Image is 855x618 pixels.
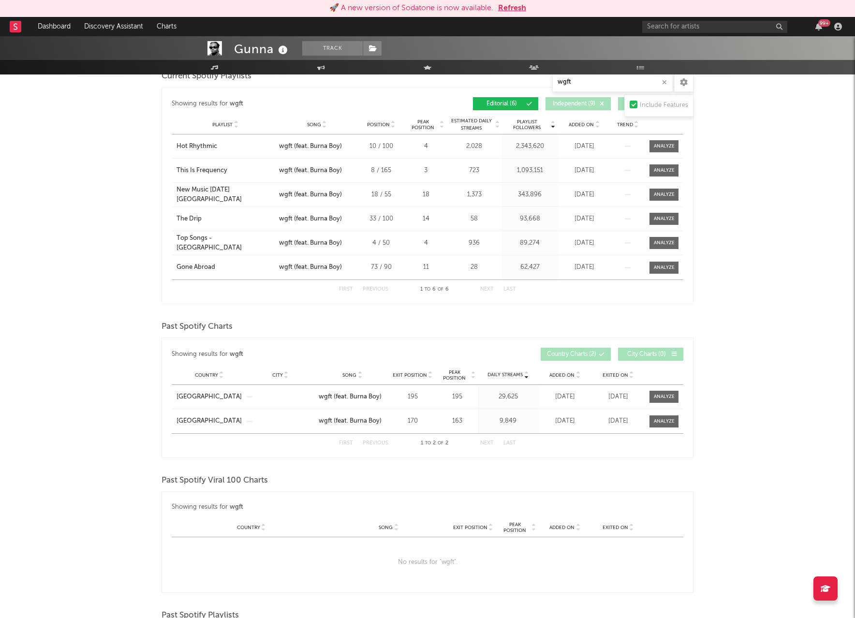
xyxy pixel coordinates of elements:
[480,392,536,402] div: 29,625
[195,372,218,378] span: Country
[230,349,243,360] div: wgft
[541,348,611,361] button: Country Charts(2)
[408,142,444,151] div: 4
[617,122,633,128] span: Trend
[552,73,673,92] input: Search Playlists/Charts
[279,238,342,248] div: wgft (feat. Burna Boy)
[473,97,538,110] button: Editorial(6)
[172,501,427,513] div: Showing results for
[177,263,274,272] a: Gone Abroad
[560,190,608,200] div: [DATE]
[237,525,260,530] span: Country
[560,166,608,176] div: [DATE]
[504,238,555,248] div: 89,274
[449,238,500,248] div: 936
[541,392,589,402] div: [DATE]
[359,263,403,272] div: 73 / 90
[177,166,227,176] div: This Is Frequency
[31,17,77,36] a: Dashboard
[342,372,356,378] span: Song
[319,416,386,426] a: wgft (feat. Burna Boy)
[279,166,342,176] div: wgft (feat. Burna Boy)
[393,372,427,378] span: Exit Position
[177,234,274,252] a: Top Songs - [GEOGRAPHIC_DATA]
[500,522,530,533] span: Peak Position
[177,185,274,204] a: New Music [DATE] [GEOGRAPHIC_DATA]
[177,142,274,151] a: Hot Rhythmic
[504,214,555,224] div: 93,668
[560,263,608,272] div: [DATE]
[279,190,342,200] div: wgft (feat. Burna Boy)
[212,122,233,128] span: Playlist
[359,190,403,200] div: 18 / 55
[498,2,526,14] button: Refresh
[449,214,500,224] div: 58
[279,263,342,272] div: wgft (feat. Burna Boy)
[439,392,475,402] div: 195
[177,166,274,176] a: This Is Frequency
[449,118,494,132] span: Estimated Daily Streams
[307,122,321,128] span: Song
[504,119,549,131] span: Playlist Followers
[408,238,444,248] div: 4
[363,441,388,446] button: Previous
[319,416,382,426] div: wgft (feat. Burna Boy)
[150,17,183,36] a: Charts
[541,416,589,426] div: [DATE]
[408,438,461,449] div: 1 2 2
[449,142,500,151] div: 2,028
[439,416,475,426] div: 163
[408,284,461,295] div: 1 6 6
[234,41,290,57] div: Gunna
[503,441,516,446] button: Last
[279,214,342,224] div: wgft (feat. Burna Boy)
[594,416,642,426] div: [DATE]
[425,287,430,292] span: to
[177,214,274,224] a: The Drip
[624,352,669,357] span: City Charts ( 0 )
[339,441,353,446] button: First
[177,214,202,224] div: The Drip
[162,475,268,486] span: Past Spotify Viral 100 Charts
[279,142,342,151] div: wgft (feat. Burna Boy)
[230,501,243,513] div: wgft
[504,263,555,272] div: 62,427
[172,348,427,361] div: Showing results for
[230,98,243,110] div: wgft
[480,416,536,426] div: 9,849
[569,122,594,128] span: Added On
[408,119,438,131] span: Peak Position
[408,263,444,272] div: 11
[177,263,215,272] div: Gone Abroad
[379,525,393,530] span: Song
[359,238,403,248] div: 4 / 50
[177,392,242,402] a: [GEOGRAPHIC_DATA]
[329,2,493,14] div: 🚀 A new version of Sodatone is now available.
[547,352,596,357] span: Country Charts ( 2 )
[453,525,487,530] span: Exit Position
[391,392,434,402] div: 195
[479,101,524,107] span: Editorial ( 6 )
[319,392,386,402] a: wgft (feat. Burna Boy)
[449,166,500,176] div: 723
[818,19,830,27] div: 99 +
[560,214,608,224] div: [DATE]
[449,190,500,200] div: 1,373
[487,371,523,379] span: Daily Streams
[552,101,596,107] span: Independent ( 9 )
[603,372,628,378] span: Exited On
[603,525,628,530] span: Exited On
[177,416,242,426] a: [GEOGRAPHIC_DATA]
[363,287,388,292] button: Previous
[408,214,444,224] div: 14
[408,190,444,200] div: 18
[618,348,683,361] button: City Charts(0)
[177,142,217,151] div: Hot Rhythmic
[319,392,382,402] div: wgft (feat. Burna Boy)
[439,369,470,381] span: Peak Position
[367,122,390,128] span: Position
